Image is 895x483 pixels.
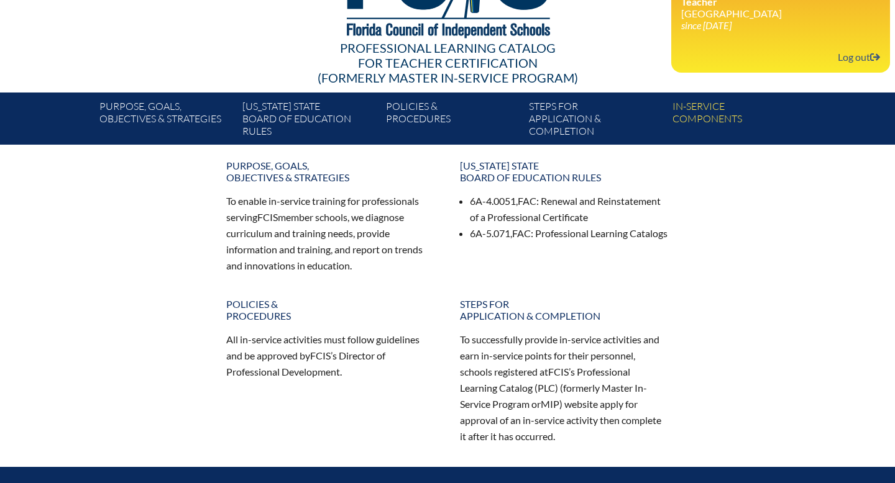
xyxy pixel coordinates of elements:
svg: Log out [870,52,880,62]
li: 6A-4.0051, : Renewal and Reinstatement of a Professional Certificate [470,193,669,225]
span: FCIS [310,350,331,361]
i: since [DATE] [681,19,732,31]
span: PLC [538,382,555,394]
span: FAC [518,195,536,207]
p: To successfully provide in-service activities and earn in-service points for their personnel, sch... [460,332,669,444]
a: Policies &Procedures [219,293,443,327]
a: Policies &Procedures [381,97,524,145]
a: Purpose, goals,objectives & strategies [94,97,237,145]
a: [US_STATE] StateBoard of Education rules [237,97,380,145]
a: In-servicecomponents [668,97,810,145]
a: Log outLog out [833,48,885,65]
span: FCIS [548,366,569,377]
a: Steps forapplication & completion [524,97,667,145]
p: To enable in-service training for professionals serving member schools, we diagnose curriculum an... [226,193,435,273]
a: [US_STATE] StateBoard of Education rules [452,155,676,188]
span: FAC [512,227,531,239]
p: All in-service activities must follow guidelines and be approved by ’s Director of Professional D... [226,332,435,380]
div: Professional Learning Catalog (formerly Master In-service Program) [89,40,805,85]
span: FCIS [257,211,278,223]
span: for Teacher Certification [358,55,538,70]
span: MIP [541,398,559,410]
a: Steps forapplication & completion [452,293,676,327]
li: 6A-5.071, : Professional Learning Catalogs [470,225,669,241]
a: Purpose, goals,objectives & strategies [219,155,443,188]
